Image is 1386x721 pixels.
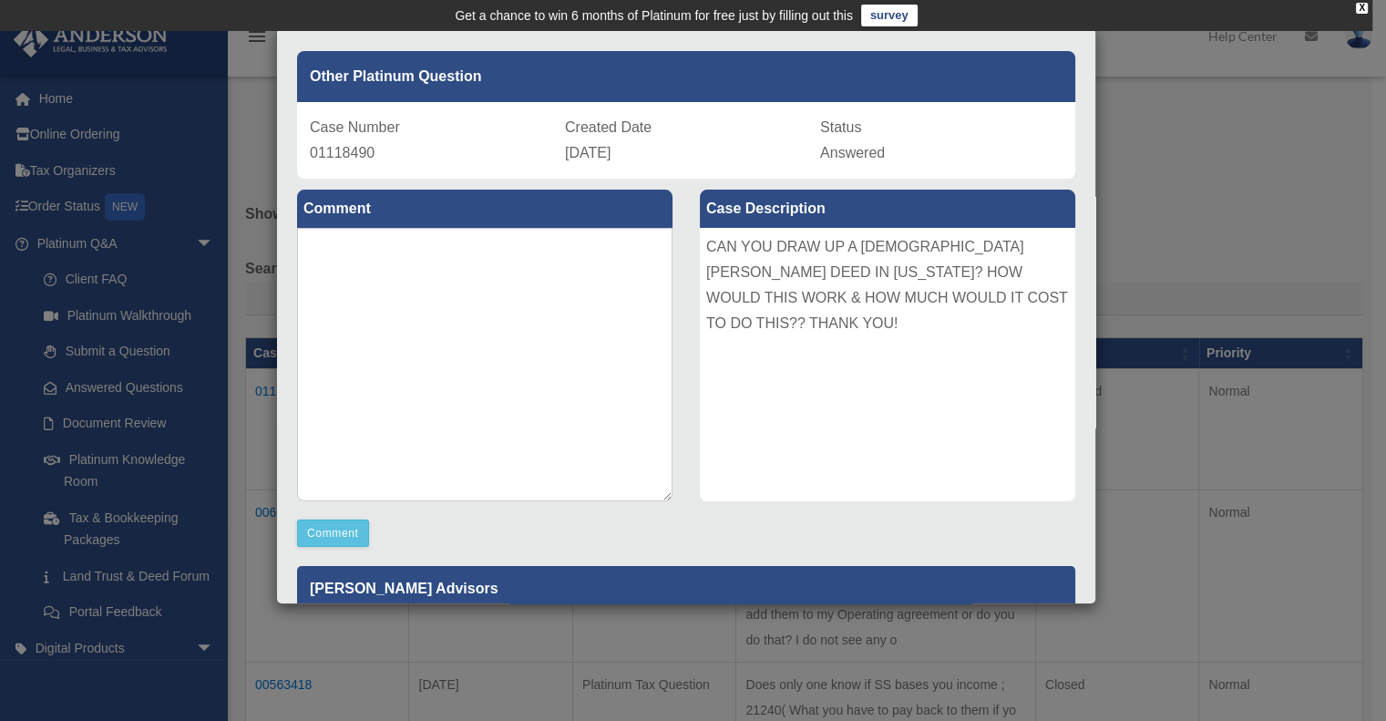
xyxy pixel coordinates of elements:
div: Get a chance to win 6 months of Platinum for free just by filling out this [455,5,853,26]
span: Status [820,119,861,135]
span: Answered [820,145,885,160]
button: Comment [297,520,369,547]
div: Other Platinum Question [297,51,1075,102]
label: Case Description [700,190,1075,228]
div: close [1356,3,1368,14]
span: Case Number [310,119,400,135]
span: [DATE] [565,145,611,160]
label: Comment [297,190,672,228]
span: 01118490 [310,145,375,160]
a: survey [861,5,918,26]
span: Created Date [565,119,652,135]
p: [PERSON_NAME] Advisors [297,566,1075,611]
div: CAN YOU DRAW UP A [DEMOGRAPHIC_DATA] [PERSON_NAME] DEED IN [US_STATE]? HOW WOULD THIS WORK & HOW ... [700,228,1075,501]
